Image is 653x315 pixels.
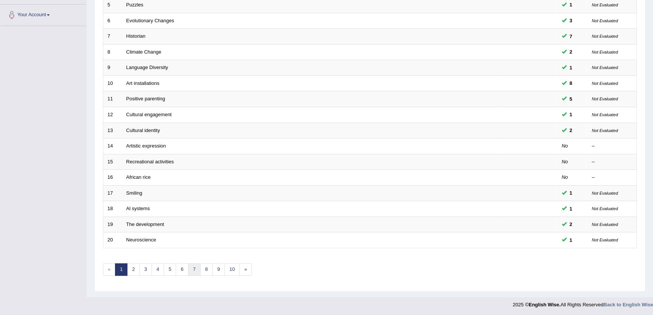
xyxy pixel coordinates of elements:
[103,185,122,201] td: 17
[103,123,122,138] td: 13
[126,143,166,149] a: Artistic expression
[126,174,151,180] a: African rice
[126,128,160,133] a: Cultural identity
[126,49,161,55] a: Climate Change
[126,112,172,117] a: Cultural engagement
[592,112,618,117] small: Not Evaluated
[126,80,159,86] a: Art installations
[103,154,122,170] td: 15
[152,263,164,276] a: 4
[103,13,122,29] td: 6
[567,79,575,87] span: You can still take this question
[567,111,575,118] span: You can still take this question
[592,222,618,227] small: Not Evaluated
[126,221,164,227] a: The development
[103,60,122,76] td: 9
[127,263,139,276] a: 2
[126,237,156,243] a: Neuroscience
[604,302,653,307] a: Back to English Wise
[200,263,213,276] a: 8
[103,44,122,60] td: 8
[139,263,152,276] a: 3
[126,18,174,23] a: Evolutionary Changes
[592,238,618,242] small: Not Evaluated
[567,126,575,134] span: You can still take this question
[562,159,568,164] em: No
[126,159,174,164] a: Recreational activities
[164,263,176,276] a: 5
[126,206,150,211] a: Al systems
[592,158,633,166] div: –
[592,143,633,150] div: –
[567,1,575,9] span: You can still take this question
[567,236,575,244] span: You can still take this question
[567,205,575,213] span: You can still take this question
[126,65,168,70] a: Language Diversity
[126,2,144,8] a: Puzzles
[126,96,165,101] a: Positive parenting
[592,34,618,38] small: Not Evaluated
[567,189,575,197] span: You can still take this question
[567,48,575,56] span: You can still take this question
[592,18,618,23] small: Not Evaluated
[239,263,252,276] a: »
[126,190,143,196] a: Smiling
[103,263,115,276] span: «
[562,174,568,180] em: No
[212,263,225,276] a: 9
[103,29,122,45] td: 7
[592,65,618,70] small: Not Evaluated
[103,75,122,91] td: 10
[103,170,122,186] td: 16
[103,232,122,248] td: 20
[592,97,618,101] small: Not Evaluated
[592,191,618,195] small: Not Evaluated
[567,95,575,103] span: You can still take this question
[592,174,633,181] div: –
[513,297,653,308] div: 2025 © All Rights Reserved
[188,263,201,276] a: 7
[0,5,86,23] a: Your Account
[592,3,618,7] small: Not Evaluated
[567,220,575,228] span: You can still take this question
[176,263,188,276] a: 6
[562,143,568,149] em: No
[529,302,560,307] strong: English Wise.
[567,32,575,40] span: You can still take this question
[592,81,618,86] small: Not Evaluated
[567,17,575,25] span: You can still take this question
[103,217,122,232] td: 19
[567,64,575,72] span: You can still take this question
[592,50,618,54] small: Not Evaluated
[103,201,122,217] td: 18
[224,263,239,276] a: 10
[592,128,618,133] small: Not Evaluated
[592,206,618,211] small: Not Evaluated
[103,138,122,154] td: 14
[103,91,122,107] td: 11
[115,263,127,276] a: 1
[103,107,122,123] td: 12
[126,33,146,39] a: Historian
